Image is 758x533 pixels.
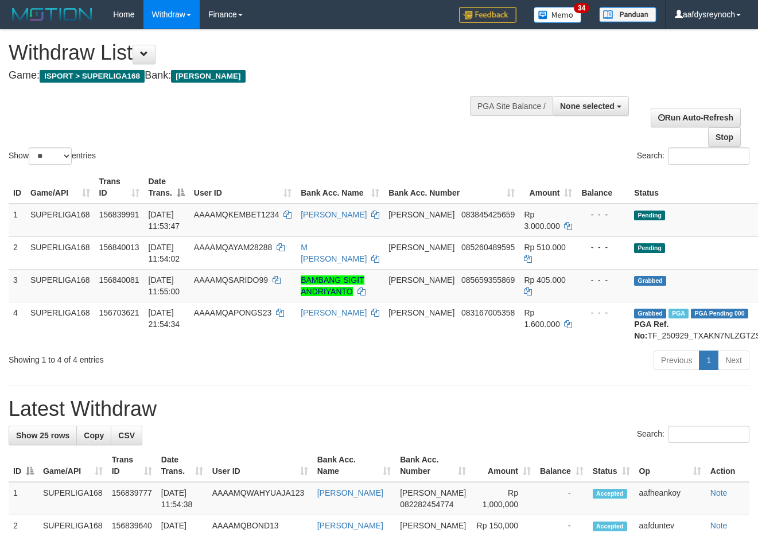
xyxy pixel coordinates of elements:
span: PGA Pending [691,309,748,318]
span: Rp 405.000 [524,275,565,285]
th: Date Trans.: activate to sort column ascending [157,449,208,482]
span: 156840013 [99,243,139,252]
label: Search: [637,426,749,443]
a: Next [718,351,749,370]
span: [DATE] 21:54:34 [149,308,180,329]
span: Accepted [593,489,627,499]
span: Copy 083167005358 to clipboard [461,308,515,317]
th: Game/API: activate to sort column ascending [38,449,107,482]
span: 156703621 [99,308,139,317]
select: Showentries [29,147,72,165]
span: 34 [574,3,589,13]
th: Op: activate to sort column ascending [635,449,706,482]
div: Showing 1 to 4 of 4 entries [9,349,307,365]
a: [PERSON_NAME] [317,521,383,530]
a: 1 [699,351,718,370]
a: [PERSON_NAME] [317,488,383,497]
span: Copy 082282454774 to clipboard [400,500,453,509]
span: [PERSON_NAME] [171,70,245,83]
td: SUPERLIGA168 [26,236,95,269]
span: [PERSON_NAME] [388,308,454,317]
div: - - - [581,307,625,318]
th: Balance: activate to sort column ascending [535,449,588,482]
span: Grabbed [634,276,666,286]
td: 1 [9,482,38,515]
th: Bank Acc. Name: activate to sort column ascending [313,449,395,482]
th: Date Trans.: activate to sort column descending [144,171,189,204]
div: PGA Site Balance / [470,96,553,116]
td: aafheankoy [635,482,706,515]
th: Action [706,449,749,482]
td: 2 [9,236,26,269]
span: None selected [560,102,615,111]
a: Note [710,521,728,530]
span: Pending [634,211,665,220]
label: Show entries [9,147,96,165]
th: User ID: activate to sort column ascending [189,171,296,204]
a: Copy [76,426,111,445]
td: 156839777 [107,482,157,515]
span: Marked by aafchhiseyha [668,309,689,318]
th: Amount: activate to sort column ascending [519,171,577,204]
th: Bank Acc. Number: activate to sort column ascending [395,449,471,482]
h1: Latest Withdraw [9,398,749,421]
span: Copy 085659355869 to clipboard [461,275,515,285]
button: None selected [553,96,629,116]
span: [PERSON_NAME] [388,275,454,285]
th: Balance [577,171,629,204]
img: Button%20Memo.svg [534,7,582,23]
a: [PERSON_NAME] [301,308,367,317]
label: Search: [637,147,749,165]
span: [DATE] 11:55:00 [149,275,180,296]
td: 1 [9,204,26,237]
span: 156840081 [99,275,139,285]
span: Copy 085260489595 to clipboard [461,243,515,252]
a: CSV [111,426,142,445]
th: Bank Acc. Number: activate to sort column ascending [384,171,519,204]
span: [PERSON_NAME] [400,488,466,497]
th: User ID: activate to sort column ascending [208,449,313,482]
th: Game/API: activate to sort column ascending [26,171,95,204]
img: MOTION_logo.png [9,6,96,23]
th: ID: activate to sort column descending [9,449,38,482]
a: Show 25 rows [9,426,77,445]
span: [PERSON_NAME] [400,521,466,530]
span: [DATE] 11:53:47 [149,210,180,231]
td: SUPERLIGA168 [38,482,107,515]
th: ID [9,171,26,204]
th: Amount: activate to sort column ascending [471,449,535,482]
span: AAAAMQSARIDO99 [194,275,268,285]
td: Rp 1,000,000 [471,482,535,515]
th: Trans ID: activate to sort column ascending [95,171,144,204]
span: Rp 3.000.000 [524,210,559,231]
span: Copy 083845425659 to clipboard [461,210,515,219]
b: PGA Ref. No: [634,320,668,340]
td: [DATE] 11:54:38 [157,482,208,515]
span: [PERSON_NAME] [388,210,454,219]
span: Show 25 rows [16,431,69,440]
span: Accepted [593,522,627,531]
th: Trans ID: activate to sort column ascending [107,449,157,482]
a: Stop [708,127,741,147]
img: Feedback.jpg [459,7,516,23]
span: AAAAMQKEMBET1234 [194,210,279,219]
span: Rp 1.600.000 [524,308,559,329]
span: Rp 510.000 [524,243,565,252]
a: M [PERSON_NAME] [301,243,367,263]
td: 3 [9,269,26,302]
span: [PERSON_NAME] [388,243,454,252]
a: BAMBANG SIGIT ANDRIYANTO [301,275,364,296]
h1: Withdraw List [9,41,494,64]
span: 156839991 [99,210,139,219]
div: - - - [581,209,625,220]
div: - - - [581,242,625,253]
input: Search: [668,147,749,165]
a: Note [710,488,728,497]
span: Pending [634,243,665,253]
h4: Game: Bank: [9,70,494,81]
span: AAAAMQAYAM28288 [194,243,272,252]
td: SUPERLIGA168 [26,204,95,237]
span: CSV [118,431,135,440]
input: Search: [668,426,749,443]
span: [DATE] 11:54:02 [149,243,180,263]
